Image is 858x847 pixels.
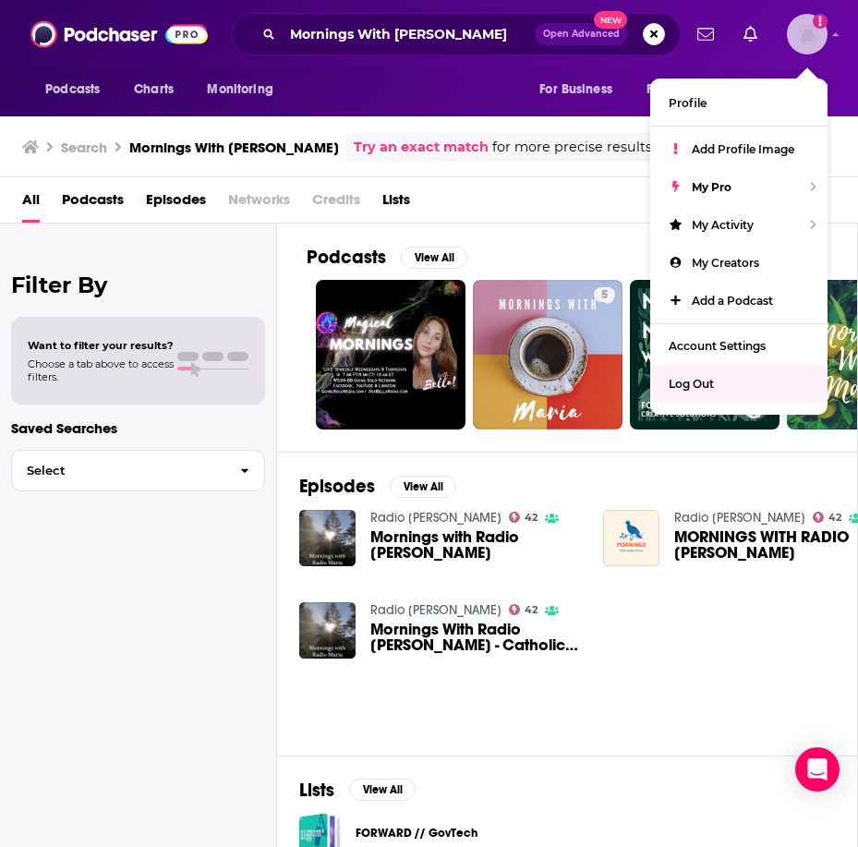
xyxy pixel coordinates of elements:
[307,246,467,269] a: PodcastsView All
[758,72,826,107] button: open menu
[650,84,828,122] a: Profile
[543,30,620,39] span: Open Advanced
[692,294,773,308] span: Add a Podcast
[473,280,622,430] a: 5
[370,622,581,653] span: Mornings With Radio [PERSON_NAME] - Catholic Union
[146,185,206,223] a: Episodes
[787,14,828,54] span: Logged in as nbaderrubenstein
[299,779,416,802] a: ListsView All
[30,17,208,52] img: Podchaser - Follow, Share and Rate Podcasts
[535,23,628,45] button: Open AdvancedNew
[62,185,124,223] a: Podcasts
[32,72,124,107] button: open menu
[650,130,828,168] a: Add Profile Image
[307,246,386,269] h2: Podcasts
[354,137,489,158] a: Try an exact match
[11,450,265,491] button: Select
[650,282,828,320] a: Add a Podcast
[650,79,828,415] ul: Show profile menu
[122,72,185,107] a: Charts
[370,602,502,618] a: Radio Maria England
[370,622,581,653] a: Mornings With Radio Maria - Catholic Union
[45,77,100,103] span: Podcasts
[669,96,707,110] span: Profile
[11,272,265,298] h2: Filter By
[12,465,225,477] span: Select
[28,357,174,383] span: Choose a tab above to access filters.
[28,339,174,352] span: Want to filter your results?
[299,602,356,659] img: Mornings With Radio Maria - Catholic Union
[312,185,360,223] span: Credits
[370,529,581,561] span: Mornings with Radio [PERSON_NAME]
[207,77,272,103] span: Monitoring
[509,512,538,523] a: 42
[299,510,356,566] img: Mornings with Radio Maria - PACT
[692,142,794,156] span: Add Profile Image
[771,77,803,103] span: More
[650,327,828,365] a: Account Settings
[232,13,681,55] div: Search podcasts, credits, & more...
[525,514,538,522] span: 42
[601,286,608,305] span: 5
[11,419,265,437] p: Saved Searches
[787,14,828,54] button: Show profile menu
[650,244,828,282] a: My Creators
[813,512,842,523] a: 42
[594,11,627,29] span: New
[526,72,635,107] button: open menu
[594,287,615,302] a: 5
[634,72,762,107] button: open menu
[492,137,652,158] span: for more precise results
[647,77,735,103] span: For Podcasters
[194,72,296,107] button: open menu
[795,747,840,792] div: Open Intercom Messenger
[813,14,828,29] svg: Add a profile image
[382,185,410,223] a: Lists
[61,139,107,156] h3: Search
[690,18,721,50] a: Show notifications dropdown
[674,510,805,526] a: Radio Maria England
[299,475,456,498] a: EpisodesView All
[669,339,766,353] span: Account Settings
[736,18,765,50] a: Show notifications dropdown
[370,529,581,561] a: Mornings with Radio Maria - PACT
[299,475,375,498] h2: Episodes
[828,514,841,522] span: 42
[356,823,477,843] a: FORWARD // GovTech
[787,14,828,54] img: User Profile
[692,218,754,232] span: My Activity
[228,185,290,223] span: Networks
[129,139,339,156] h3: Mornings With [PERSON_NAME]
[370,510,502,526] a: Radio Maria England
[692,180,731,194] span: My Pro
[390,476,456,498] button: View All
[401,247,467,269] button: View All
[539,77,612,103] span: For Business
[22,185,40,223] a: All
[349,779,416,801] button: View All
[134,77,174,103] span: Charts
[603,510,659,566] img: MORNINGS WITH RADIO MARIA - Chris Boateng
[525,606,538,614] span: 42
[509,604,538,615] a: 42
[669,377,714,391] span: Log Out
[299,779,334,802] h2: Lists
[692,256,759,270] span: My Creators
[283,19,535,49] input: Search podcasts, credits, & more...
